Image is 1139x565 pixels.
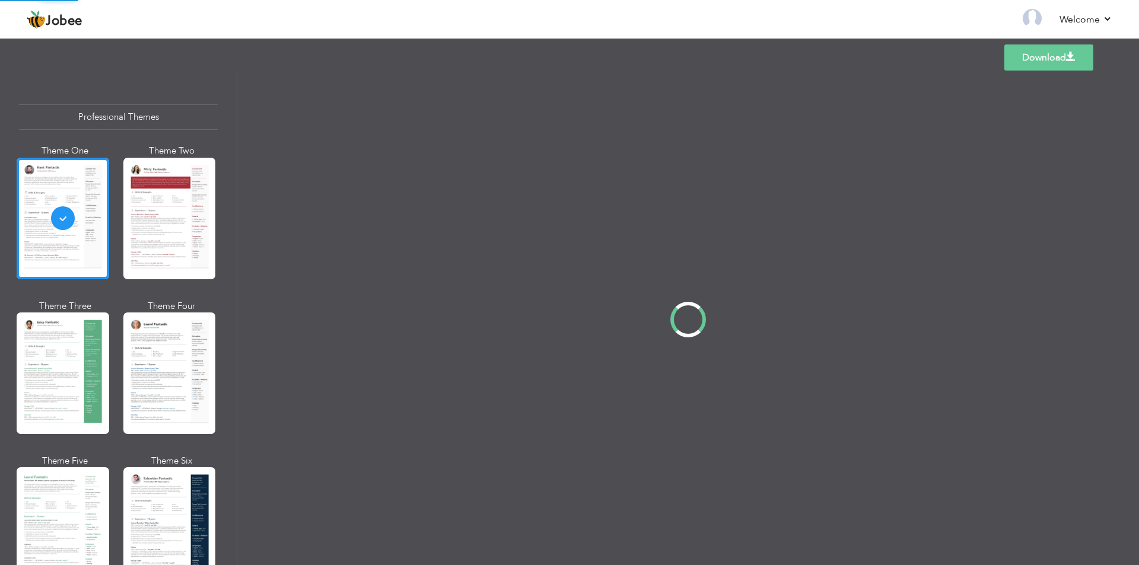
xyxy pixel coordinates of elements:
[1004,44,1093,71] a: Download
[1023,9,1042,28] img: Profile Img
[27,10,46,29] img: jobee.io
[1060,12,1112,27] a: Welcome
[46,15,82,28] span: Jobee
[27,10,82,29] a: Jobee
